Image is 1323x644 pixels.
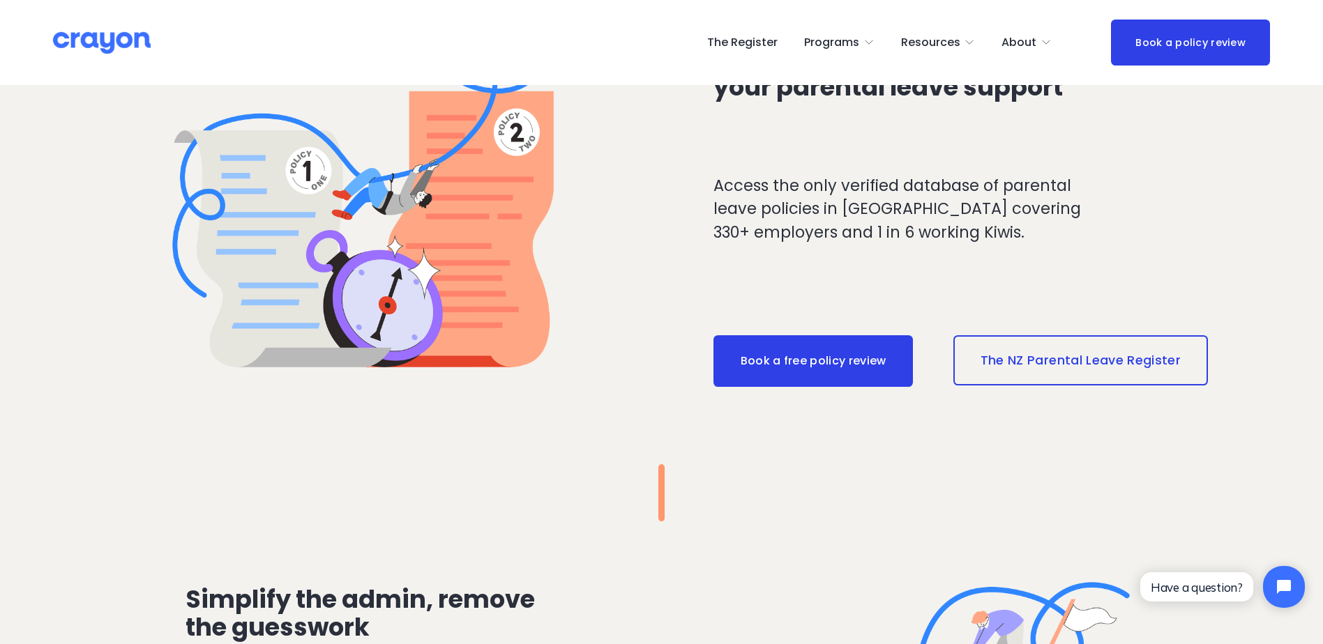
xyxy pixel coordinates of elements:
span: Resources [901,33,960,53]
p: Access the only verified database of parental leave policies in [GEOGRAPHIC_DATA] covering 330+ e... [713,174,1089,245]
img: Crayon [53,31,151,55]
a: Book a free policy review [713,335,914,387]
a: Book a policy review [1111,20,1270,65]
a: The Register [707,31,778,54]
a: folder dropdown [804,31,875,54]
iframe: Tidio Chat [1128,554,1317,620]
span: About [1001,33,1036,53]
span: Simplify the admin, remove the guesswork [186,582,540,644]
a: folder dropdown [1001,31,1052,54]
span: Programs [804,33,859,53]
a: The NZ Parental Leave Register [953,335,1208,385]
a: folder dropdown [901,31,976,54]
